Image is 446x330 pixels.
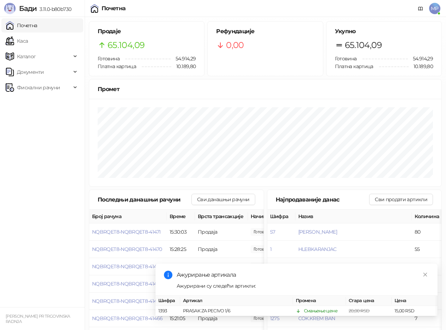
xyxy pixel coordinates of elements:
[98,195,191,204] div: Последњи данашњи рачуни
[171,55,196,62] span: 54.914,29
[92,298,162,304] button: NQBRQET8-NQBRQET8-41467
[6,34,28,48] a: Каса
[298,246,337,252] button: HLEBKARANJAC
[248,210,318,223] th: Начини плаћања
[349,308,369,313] span: 20,00 RSD
[345,38,382,52] span: 65.104,09
[195,210,248,223] th: Врста трансакције
[19,4,37,13] span: Бади
[92,246,162,252] button: NQBRQET8-NQBRQET8-41470
[98,55,120,62] span: Готовина
[17,65,44,79] span: Документи
[412,223,444,241] td: 80
[155,296,180,306] th: Шифра
[177,271,429,279] div: Ажурирање артикала
[412,241,444,258] td: 55
[270,263,276,270] button: 40
[270,229,275,235] button: 57
[98,63,136,70] span: Платна картица
[293,296,346,306] th: Промена
[335,55,357,62] span: Готовина
[167,210,195,223] th: Време
[346,296,392,306] th: Стара цена
[295,210,412,223] th: Назив
[180,296,293,306] th: Артикал
[429,3,440,14] span: MP
[6,314,70,324] small: [PERSON_NAME] PR TRGOVINSKA RADNJA
[298,263,323,270] button: LUBENICA
[335,63,373,70] span: Платна картица
[392,306,438,316] td: 15,00 RSD
[164,271,172,279] span: info-circle
[409,62,433,70] span: 10.189,80
[421,271,429,278] a: Close
[335,27,433,36] h5: Укупно
[180,306,293,316] td: PRASAK ZA PECIVO 1/6
[17,49,36,64] span: Каталог
[98,27,196,36] h5: Продаје
[92,229,160,235] button: NQBRQET8-NQBRQET8-41471
[177,282,429,290] div: Ажурирани су следећи артикли:
[98,85,433,94] div: Промет
[89,210,167,223] th: Број рачуна
[167,223,195,241] td: 15:30:03
[412,210,444,223] th: Количина
[304,307,337,314] div: Смањење цене
[408,55,433,62] span: 54.914,29
[226,38,244,52] span: 0,00
[195,241,248,258] td: Продаја
[167,258,195,275] td: 15:24:00
[276,195,369,204] div: Најпродаваније данас
[102,6,126,11] div: Почетна
[195,223,248,241] td: Продаја
[251,228,275,236] span: 615,00
[369,194,433,205] button: Сви продати артикли
[191,194,255,205] button: Сви данашњи рачуни
[270,246,271,252] button: 1
[216,27,314,36] h5: Рефундације
[92,263,163,270] button: NQBRQET8-NQBRQET8-41469
[267,210,295,223] th: Шифра
[17,80,60,95] span: Фискални рачуни
[92,281,163,287] button: NQBRQET8-NQBRQET8-41468
[155,306,180,316] td: 1393
[4,3,16,14] img: Logo
[412,258,444,275] td: 17,435
[251,245,275,253] span: 662,00
[423,272,428,277] span: close
[392,296,438,306] th: Цена
[6,18,37,32] a: Почетна
[251,263,275,270] span: 1.420,00
[37,6,71,12] span: 3.11.0-b80b730
[108,38,145,52] span: 65.104,09
[92,315,163,322] button: NQBRQET8-NQBRQET8-41466
[195,258,248,275] td: Продаја
[298,229,337,235] button: [PERSON_NAME]
[415,3,426,14] a: Документација
[171,62,196,70] span: 10.189,80
[167,241,195,258] td: 15:28:25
